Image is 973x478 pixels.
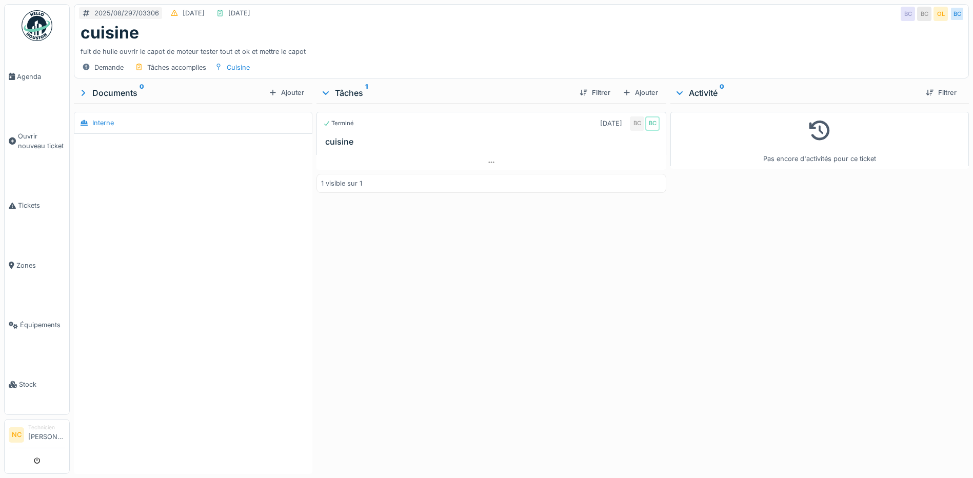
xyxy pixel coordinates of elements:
span: Stock [19,380,65,389]
span: Zones [16,261,65,270]
div: Ajouter [265,86,308,99]
div: [DATE] [228,8,250,18]
div: BC [630,116,644,131]
span: Agenda [17,72,65,82]
div: OL [934,7,948,21]
div: Technicien [28,424,65,431]
a: Agenda [5,47,69,106]
div: Pas encore d'activités pour ce ticket [677,116,962,164]
sup: 1 [365,87,368,99]
div: BC [901,7,915,21]
h3: cuisine [325,137,662,147]
a: Stock [5,355,69,414]
div: Documents [78,87,265,99]
a: NC Technicien[PERSON_NAME] [9,424,65,448]
sup: 0 [140,87,144,99]
div: Tâches [321,87,571,99]
a: Équipements [5,295,69,355]
li: [PERSON_NAME] [28,424,65,446]
span: Tickets [18,201,65,210]
a: Ouvrir nouveau ticket [5,106,69,176]
div: Filtrer [922,86,961,99]
div: 2025/08/297/03306 [94,8,159,18]
div: BC [917,7,931,21]
h1: cuisine [81,23,139,43]
li: NC [9,427,24,443]
div: Filtrer [575,86,614,99]
div: Activité [674,87,918,99]
a: Zones [5,235,69,295]
sup: 0 [720,87,724,99]
div: BC [950,7,964,21]
div: Interne [92,118,114,128]
div: Tâches accomplies [147,63,206,72]
span: Équipements [20,320,65,330]
span: Ouvrir nouveau ticket [18,131,65,151]
div: fuit de huile ouvrir le capot de moteur tester tout et ok et mettre le capot [81,43,962,56]
img: Badge_color-CXgf-gQk.svg [22,10,52,41]
div: Demande [94,63,124,72]
a: Tickets [5,176,69,235]
div: [DATE] [183,8,205,18]
div: 1 visible sur 1 [321,178,362,188]
div: Terminé [323,119,354,128]
div: BC [645,116,660,131]
div: [DATE] [600,118,622,128]
div: Cuisine [227,63,250,72]
div: Ajouter [619,86,662,99]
